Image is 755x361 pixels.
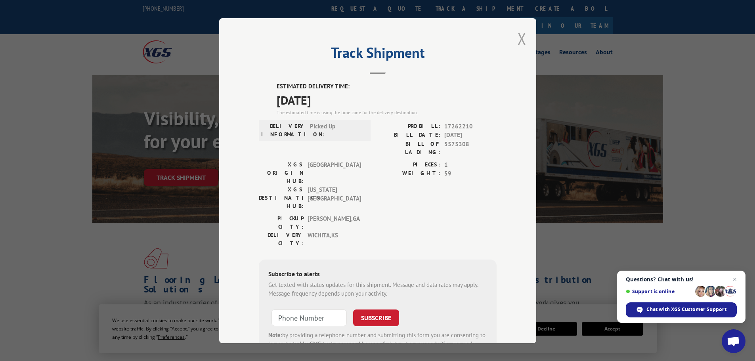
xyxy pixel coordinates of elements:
div: Subscribe to alerts [268,269,487,280]
span: [DATE] [277,91,497,109]
span: 5575308 [444,139,497,156]
span: 17262210 [444,122,497,131]
div: Open chat [722,329,745,353]
label: WEIGHT: [378,169,440,178]
span: [US_STATE][GEOGRAPHIC_DATA] [308,185,361,210]
div: Chat with XGS Customer Support [626,302,737,317]
span: [DATE] [444,131,497,140]
div: by providing a telephone number and submitting this form you are consenting to be contacted by SM... [268,330,487,357]
span: Questions? Chat with us! [626,276,737,283]
label: XGS ORIGIN HUB: [259,160,304,185]
label: XGS DESTINATION HUB: [259,185,304,210]
span: Support is online [626,288,692,294]
input: Phone Number [271,309,347,326]
label: PROBILL: [378,122,440,131]
span: [PERSON_NAME] , GA [308,214,361,231]
label: DELIVERY INFORMATION: [261,122,306,138]
label: BILL OF LADING: [378,139,440,156]
button: Close modal [518,28,526,49]
div: The estimated time is using the time zone for the delivery destination. [277,109,497,116]
strong: Note: [268,331,282,338]
span: 1 [444,160,497,169]
span: 59 [444,169,497,178]
span: WICHITA , KS [308,231,361,247]
label: PICKUP CITY: [259,214,304,231]
span: [GEOGRAPHIC_DATA] [308,160,361,185]
button: SUBSCRIBE [353,309,399,326]
span: Close chat [730,275,740,284]
div: Get texted with status updates for this shipment. Message and data rates may apply. Message frequ... [268,280,487,298]
h2: Track Shipment [259,47,497,62]
span: Chat with XGS Customer Support [646,306,726,313]
label: DELIVERY CITY: [259,231,304,247]
label: BILL DATE: [378,131,440,140]
span: Picked Up [310,122,363,138]
label: PIECES: [378,160,440,169]
label: ESTIMATED DELIVERY TIME: [277,82,497,91]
